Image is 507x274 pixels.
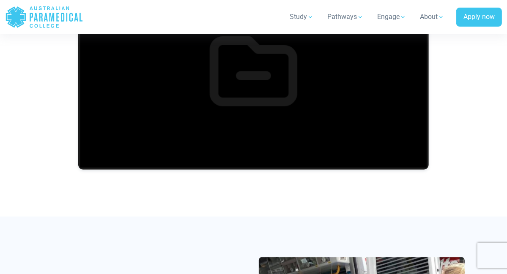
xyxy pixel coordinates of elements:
a: Australian Paramedical College [5,3,83,31]
a: Engage [372,5,411,29]
a: Apply now [456,8,502,27]
a: Pathways [322,5,369,29]
a: About [415,5,449,29]
a: Study [285,5,319,29]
